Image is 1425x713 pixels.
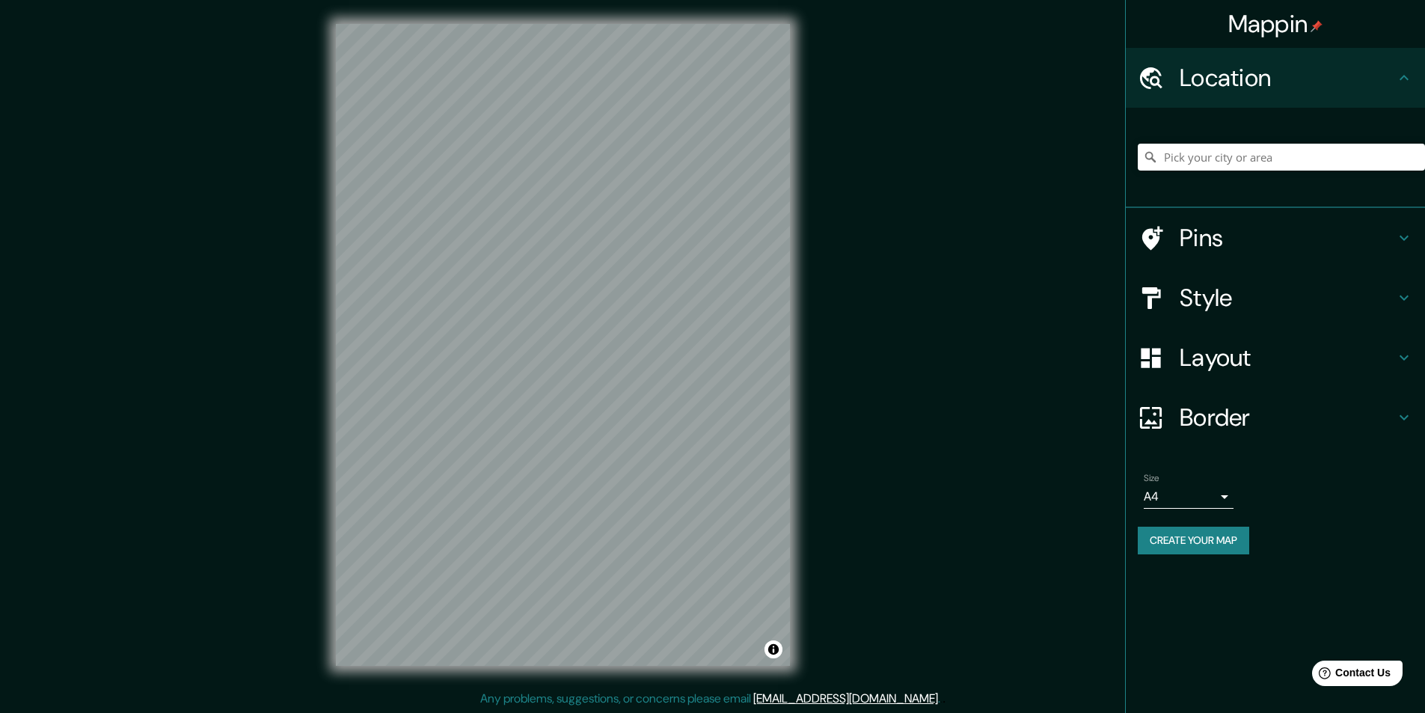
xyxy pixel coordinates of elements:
h4: Pins [1180,223,1395,253]
h4: Border [1180,403,1395,432]
canvas: Map [336,24,790,666]
div: Border [1126,388,1425,447]
input: Pick your city or area [1138,144,1425,171]
div: A4 [1144,485,1234,509]
div: . [940,690,943,708]
label: Size [1144,472,1159,485]
button: Toggle attribution [764,640,782,658]
h4: Location [1180,63,1395,93]
iframe: Help widget launcher [1292,655,1409,697]
img: pin-icon.png [1311,20,1323,32]
div: Location [1126,48,1425,108]
div: . [943,690,946,708]
div: Pins [1126,208,1425,268]
p: Any problems, suggestions, or concerns please email . [480,690,940,708]
h4: Layout [1180,343,1395,373]
div: Layout [1126,328,1425,388]
h4: Mappin [1228,9,1323,39]
h4: Style [1180,283,1395,313]
a: [EMAIL_ADDRESS][DOMAIN_NAME] [753,691,938,706]
div: Style [1126,268,1425,328]
button: Create your map [1138,527,1249,554]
